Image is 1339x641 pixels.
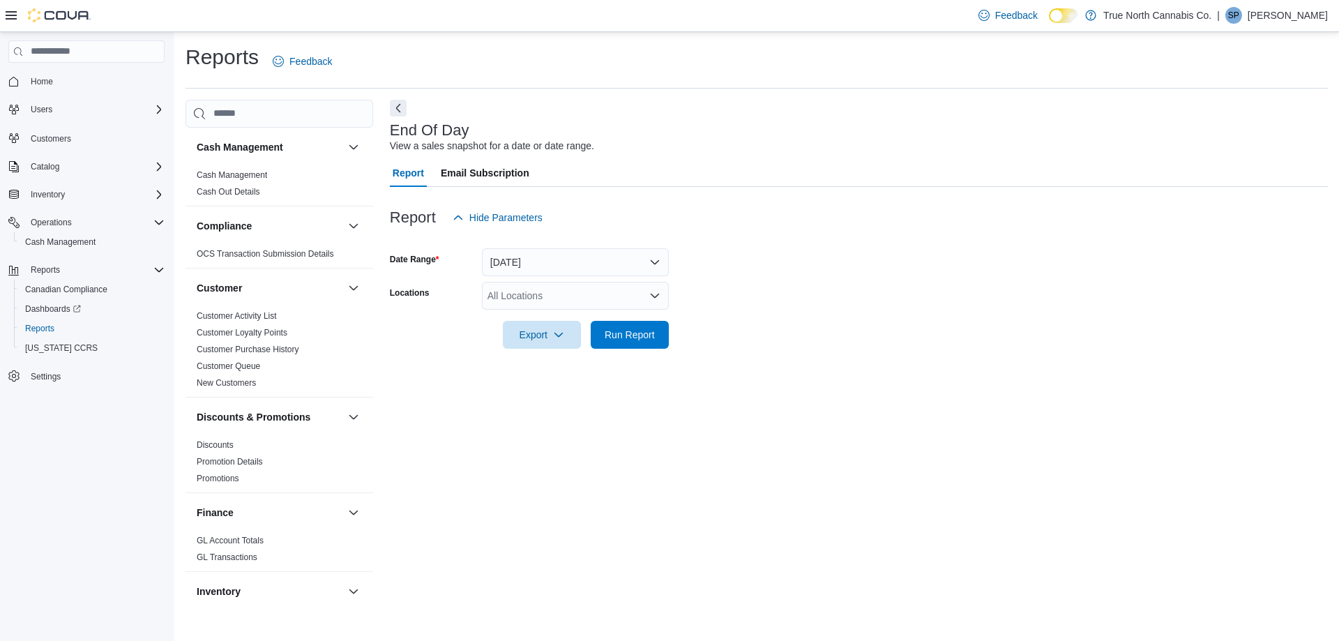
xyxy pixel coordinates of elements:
span: Users [31,104,52,115]
a: Cash Management [20,234,101,250]
span: Dashboards [25,303,81,315]
button: Reports [25,262,66,278]
h3: Customer [197,281,242,295]
div: Finance [186,532,373,571]
span: Email Subscription [441,159,529,187]
span: Customer Purchase History [197,344,299,355]
span: Report [393,159,424,187]
label: Locations [390,287,430,299]
span: Discounts [197,439,234,451]
p: True North Cannabis Co. [1103,7,1211,24]
a: New Customers [197,378,256,388]
button: Users [3,100,170,119]
button: Users [25,101,58,118]
span: Cash Out Details [197,186,260,197]
nav: Complex example [8,66,165,423]
span: OCS Transaction Submission Details [197,248,334,259]
span: Customer Loyalty Points [197,327,287,338]
a: OCS Transaction Submission Details [197,249,334,259]
button: Cash Management [14,232,170,252]
button: Home [3,71,170,91]
button: Run Report [591,321,669,349]
button: Cash Management [197,140,342,154]
span: [US_STATE] CCRS [25,342,98,354]
h3: Inventory [197,585,241,598]
span: Inventory [31,189,65,200]
span: Operations [31,217,72,228]
button: Export [503,321,581,349]
button: Compliance [345,218,362,234]
button: Discounts & Promotions [197,410,342,424]
button: Catalog [25,158,65,175]
span: GL Transactions [197,552,257,563]
span: Feedback [289,54,332,68]
a: Customer Loyalty Points [197,328,287,338]
span: Settings [25,368,165,385]
span: Settings [31,371,61,382]
a: Promotion Details [197,457,263,467]
span: Hide Parameters [469,211,543,225]
button: Reports [14,319,170,338]
a: Dashboards [14,299,170,319]
span: Dashboards [20,301,165,317]
a: Dashboards [20,301,86,317]
button: Inventory [3,185,170,204]
button: Cash Management [345,139,362,156]
button: Canadian Compliance [14,280,170,299]
p: [PERSON_NAME] [1248,7,1328,24]
button: Operations [25,214,77,231]
span: Run Report [605,328,655,342]
span: Customer Activity List [197,310,277,322]
span: Operations [25,214,165,231]
span: GL Account Totals [197,535,264,546]
span: Home [25,73,165,90]
button: Inventory [25,186,70,203]
button: Next [390,100,407,116]
button: Catalog [3,157,170,176]
span: Customers [31,133,71,144]
button: Discounts & Promotions [345,409,362,425]
button: Inventory [345,583,362,600]
button: Hide Parameters [447,204,548,232]
button: Customer [345,280,362,296]
span: Catalog [25,158,165,175]
span: Customer Queue [197,361,260,372]
span: Reports [20,320,165,337]
span: Feedback [995,8,1038,22]
a: Cash Management [197,170,267,180]
span: Home [31,76,53,87]
button: Reports [3,260,170,280]
button: Inventory [197,585,342,598]
button: Customer [197,281,342,295]
h3: Report [390,209,436,226]
span: Promotions [197,473,239,484]
button: Operations [3,213,170,232]
a: Feedback [973,1,1043,29]
a: Promotions [197,474,239,483]
div: View a sales snapshot for a date or date range. [390,139,594,153]
div: Compliance [186,246,373,268]
a: Customers [25,130,77,147]
a: Discounts [197,440,234,450]
a: Home [25,73,59,90]
button: Finance [197,506,342,520]
h3: End Of Day [390,122,469,139]
img: Cova [28,8,91,22]
h3: Discounts & Promotions [197,410,310,424]
input: Dark Mode [1049,8,1078,23]
p: | [1217,7,1220,24]
span: Canadian Compliance [25,284,107,295]
a: Customer Queue [197,361,260,371]
div: Customer [186,308,373,397]
button: Open list of options [649,290,660,301]
span: Reports [25,262,165,278]
h3: Compliance [197,219,252,233]
span: Users [25,101,165,118]
a: Reports [20,320,60,337]
span: Cash Management [197,169,267,181]
span: Export [511,321,573,349]
a: GL Account Totals [197,536,264,545]
button: [DATE] [482,248,669,276]
a: Cash Out Details [197,187,260,197]
span: Customers [25,129,165,146]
